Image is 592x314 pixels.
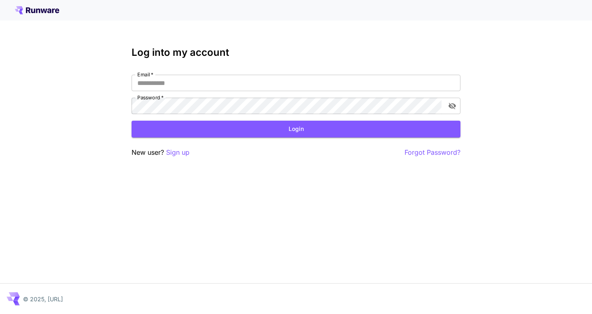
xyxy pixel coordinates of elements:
p: © 2025, [URL] [23,295,63,303]
h3: Log into my account [132,47,460,58]
button: toggle password visibility [445,99,460,113]
label: Email [137,71,153,78]
p: New user? [132,147,190,158]
button: Login [132,121,460,138]
button: Sign up [166,147,190,158]
button: Forgot Password? [405,147,460,158]
label: Password [137,94,164,101]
